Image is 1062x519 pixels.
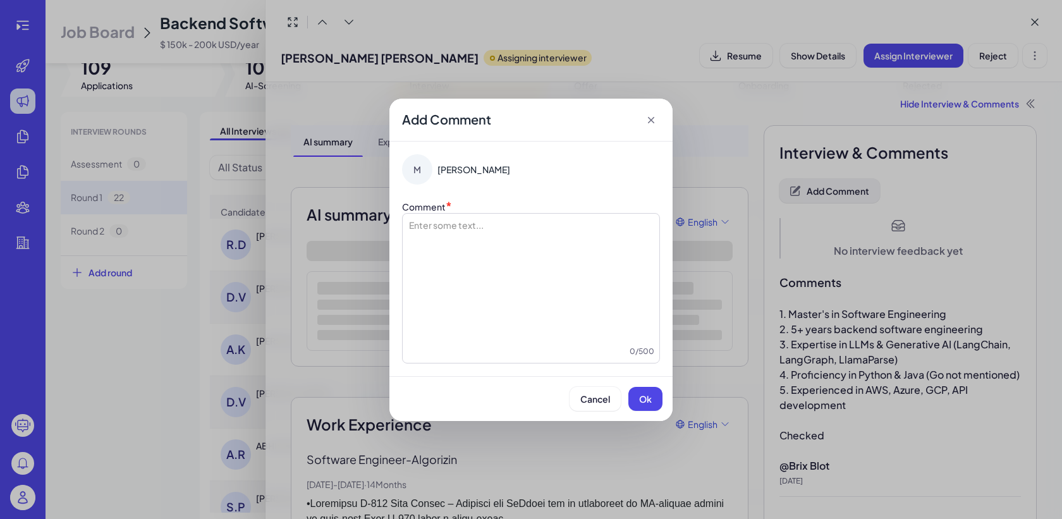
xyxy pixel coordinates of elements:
button: Cancel [570,387,621,411]
button: Ok [628,387,662,411]
div: M [402,154,432,185]
label: Comment [402,201,446,212]
span: Ok [639,393,652,405]
span: Cancel [580,393,610,405]
span: [PERSON_NAME] [437,163,510,176]
div: 0 / 500 [408,345,654,358]
span: Add Comment [402,111,491,128]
